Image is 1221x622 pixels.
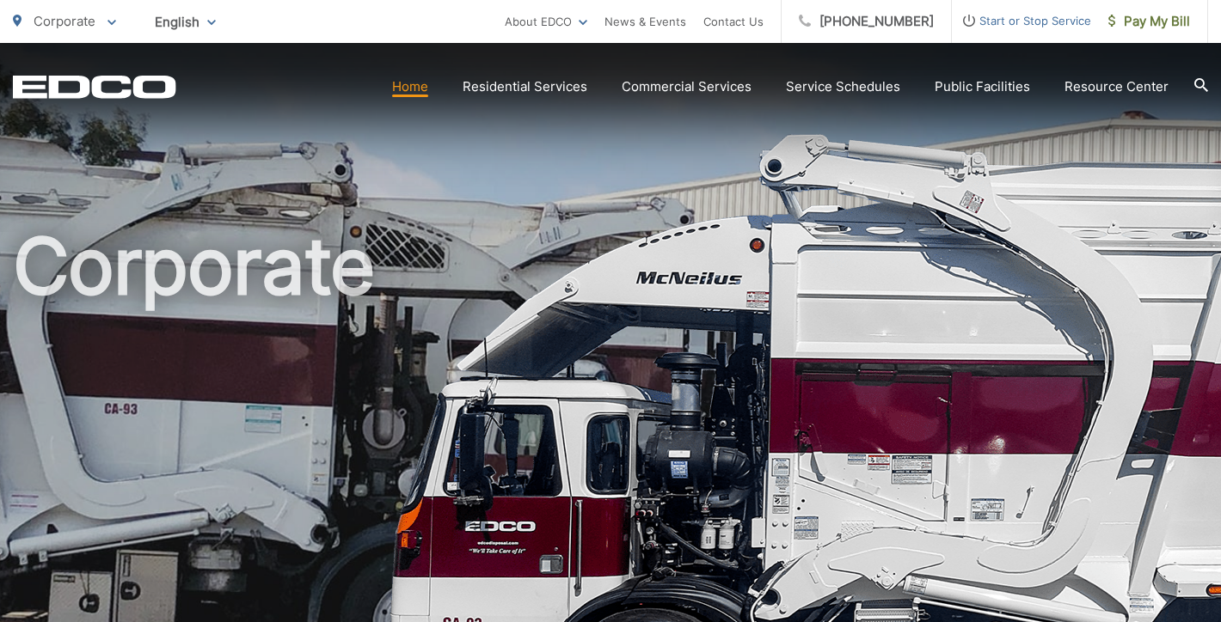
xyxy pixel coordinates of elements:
[604,11,686,32] a: News & Events
[1065,76,1169,97] a: Resource Center
[505,11,587,32] a: About EDCO
[1108,11,1190,32] span: Pay My Bill
[786,76,900,97] a: Service Schedules
[13,75,176,99] a: EDCD logo. Return to the homepage.
[463,76,587,97] a: Residential Services
[703,11,764,32] a: Contact Us
[935,76,1030,97] a: Public Facilities
[392,76,428,97] a: Home
[142,7,229,37] span: English
[622,76,752,97] a: Commercial Services
[34,13,95,29] span: Corporate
